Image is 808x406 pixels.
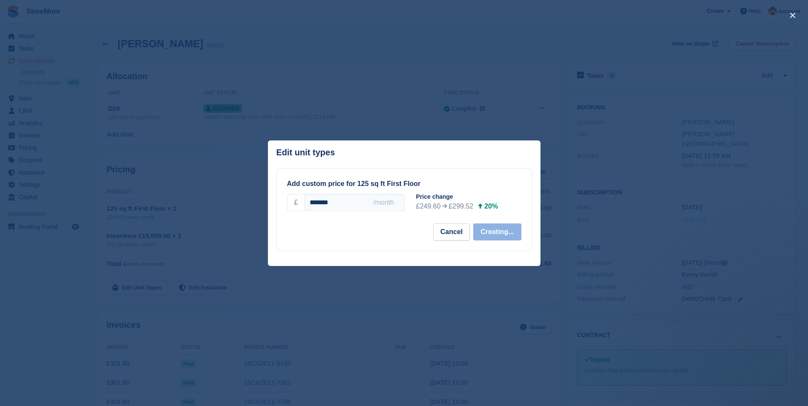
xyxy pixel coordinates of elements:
div: £249.60 [416,201,441,212]
button: Cancel [433,223,470,240]
div: Add custom price for 125 sq ft First Floor [287,179,521,189]
div: Price change [416,192,528,201]
button: close [786,9,799,22]
div: 20% [484,201,498,212]
div: £299.52 [449,201,473,212]
button: Creating... [473,223,521,240]
p: Edit unit types [276,148,335,157]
